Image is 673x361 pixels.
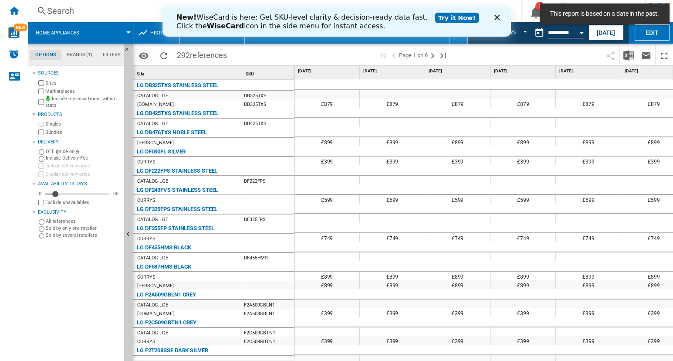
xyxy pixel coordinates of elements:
[150,30,171,36] span: History
[425,195,490,204] div: £599
[620,45,637,65] button: Download in Excel
[242,328,294,337] div: F2C509GBTN1
[137,282,174,290] div: [PERSON_NAME]
[535,2,544,10] div: 1
[37,191,44,197] div: 0
[425,308,490,317] div: £399
[425,280,490,289] div: £899
[45,80,121,86] label: Sites
[623,50,634,61] img: excel-24x24.png
[38,129,44,135] input: Bundles
[137,235,155,243] div: CURRYS
[429,68,488,74] span: [DATE]
[137,139,174,147] div: [PERSON_NAME]
[137,185,218,195] div: LG DF243FVS STAINLESS STEEL
[556,157,621,165] div: £399
[137,262,191,272] div: LG DF587HMS BLACK
[38,180,121,187] div: Availability 14 Days
[137,108,218,119] div: LG DB425TXS STAINLESS STEEL
[558,66,621,77] div: [DATE]
[137,80,218,91] div: LG DB325TXS STAINLESS STEEL
[45,129,121,136] label: Bundles
[46,155,121,161] label: Include Delivery Fee
[294,137,359,146] div: £899
[427,66,490,77] div: [DATE]
[556,280,621,289] div: £899
[172,45,231,63] span: 292
[137,119,168,128] div: CATALOG LGE
[137,301,168,310] div: CATALOG LGE
[246,72,254,76] span: SKU
[30,50,61,60] md-tab-item: Options
[296,66,359,77] div: [DATE]
[399,45,427,65] span: Page 1 on 6
[378,45,389,65] button: First page
[45,88,121,95] label: Marketplaces
[490,233,555,242] div: £749
[39,226,44,232] input: Sold by only one retailer
[8,27,20,38] img: wise-card.svg
[32,22,129,44] div: Home appliances
[425,272,490,280] div: £899
[47,5,499,17] div: Search
[635,24,670,41] button: Edit
[135,66,242,79] div: Sort None
[137,254,168,262] div: CATALOG LGE
[137,146,186,157] div: LG DF030FL SILVER
[38,111,121,118] div: Products
[242,99,294,108] div: DB325TXS
[425,233,490,242] div: £749
[556,336,621,345] div: £399
[556,308,621,317] div: £399
[190,51,227,60] span: references
[137,166,217,176] div: LG DF222FPS STAINLESS STEEL
[137,177,168,186] div: CATALOG LGE
[39,156,44,162] input: Include Delivery Fee
[46,232,121,238] label: Sold by several retailers
[137,100,174,109] div: [DOMAIN_NAME]
[137,215,168,224] div: CATALOG LGE
[637,45,655,65] button: Send this report by email
[242,253,294,262] div: DF455HMS
[490,157,555,165] div: £399
[38,89,44,94] input: Marketplaces
[294,99,359,108] div: £879
[548,10,662,18] span: This report is based on a date in the past.
[38,171,44,177] input: Display delivery price
[137,310,174,318] div: [DOMAIN_NAME]
[360,233,425,242] div: £749
[38,97,44,108] input: Include my assortment within stats
[137,329,168,337] div: CATALOG LGE
[45,199,121,206] label: Exclude unavailables
[9,49,19,59] img: alerts-logo.svg
[363,68,423,74] span: [DATE]
[137,72,144,76] span: Site
[574,24,589,39] button: Open calendar
[137,127,207,138] div: LG DB476TXS NOBLE STEEL
[602,45,619,65] button: Share this bookmark with others
[360,272,425,280] div: £899
[425,157,490,165] div: £399
[135,66,242,79] div: Site Sort None
[490,272,555,280] div: £899
[360,280,425,289] div: £899
[294,280,359,289] div: £899
[138,22,175,44] div: History
[360,157,425,165] div: £399
[588,24,623,41] button: [DATE]
[137,92,168,100] div: CATALOG LGE
[360,195,425,204] div: £599
[490,137,555,146] div: £899
[531,24,548,41] button: md-calendar
[38,163,44,169] input: Include delivery price
[137,337,155,346] div: CURRYS
[39,219,44,225] input: All references
[38,209,121,216] div: Exclusivity
[137,204,217,215] div: LG DF325FPS STAINLESS STEEL
[360,99,425,108] div: £879
[45,190,109,198] md-slider: Availability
